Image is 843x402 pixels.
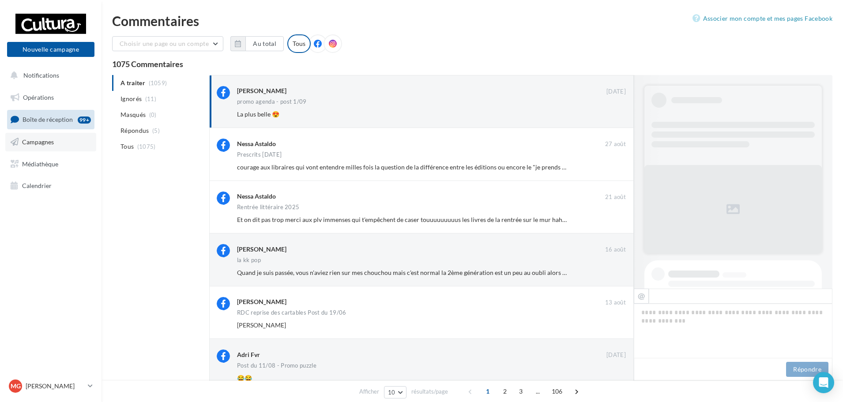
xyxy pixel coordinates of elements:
[152,127,160,134] span: (5)
[26,382,84,391] p: [PERSON_NAME]
[5,133,96,151] a: Campagnes
[120,142,134,151] span: Tous
[388,389,395,396] span: 10
[120,94,142,103] span: Ignorés
[245,36,284,51] button: Au total
[112,36,223,51] button: Choisir une page ou un compte
[145,95,156,102] span: (11)
[237,363,316,368] div: Post du 11/08 - Promo puzzle
[11,382,21,391] span: MG
[237,257,261,263] div: la kk pop
[23,94,54,101] span: Opérations
[237,139,276,148] div: Nessa Astaldo
[5,155,96,173] a: Médiathèque
[120,40,209,47] span: Choisir une page ou un compte
[120,110,146,119] span: Masqués
[5,88,96,107] a: Opérations
[23,71,59,79] span: Notifications
[230,36,284,51] button: Au total
[237,192,276,201] div: Nessa Astaldo
[5,66,93,85] button: Notifications
[605,246,626,254] span: 16 août
[149,111,157,118] span: (0)
[692,13,832,24] a: Associer mon compte et mes pages Facebook
[7,378,94,394] a: MG [PERSON_NAME]
[606,351,626,359] span: [DATE]
[359,387,379,396] span: Afficher
[237,216,570,223] span: Et on dit pas trop merci aux plv immenses qui t'empêchent de caser touuuuuuuuus les livres de la ...
[22,182,52,189] span: Calendrier
[23,116,73,123] span: Boîte de réception
[237,310,346,316] div: RDC reprise des cartables Post du 19/06
[548,384,566,398] span: 106
[237,204,299,210] div: Rentrée littéraire 2025
[5,177,96,195] a: Calendrier
[237,163,755,171] span: courage aux libraires qui vont entendre milles fois la question de la différence entre les éditio...
[237,152,282,158] div: Prescrits [DATE]
[237,86,286,95] div: [PERSON_NAME]
[237,110,279,118] span: La plus belle 😍
[237,269,633,276] span: Quand je suis passée, vous n'aviez rien sur mes chouchou mais c'est normal la 2ème génération est...
[498,384,512,398] span: 2
[7,42,94,57] button: Nouvelle campagne
[786,362,828,377] button: Répondre
[22,160,58,167] span: Médiathèque
[813,372,834,393] div: Open Intercom Messenger
[112,60,832,68] div: 1075 Commentaires
[5,110,96,129] a: Boîte de réception99+
[120,126,149,135] span: Répondus
[384,386,406,398] button: 10
[237,350,260,359] div: Adri Fvr
[531,384,545,398] span: ...
[287,34,311,53] div: Tous
[237,245,286,254] div: [PERSON_NAME]
[237,374,252,382] span: 😂😂
[605,299,626,307] span: 13 août
[514,384,528,398] span: 3
[78,116,91,124] div: 99+
[481,384,495,398] span: 1
[605,140,626,148] span: 27 août
[237,321,286,329] span: [PERSON_NAME]
[237,99,307,105] div: promo agenda - post 1/09
[112,14,832,27] div: Commentaires
[137,143,156,150] span: (1075)
[605,193,626,201] span: 21 août
[22,138,54,146] span: Campagnes
[411,387,448,396] span: résultats/page
[237,297,286,306] div: [PERSON_NAME]
[606,88,626,96] span: [DATE]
